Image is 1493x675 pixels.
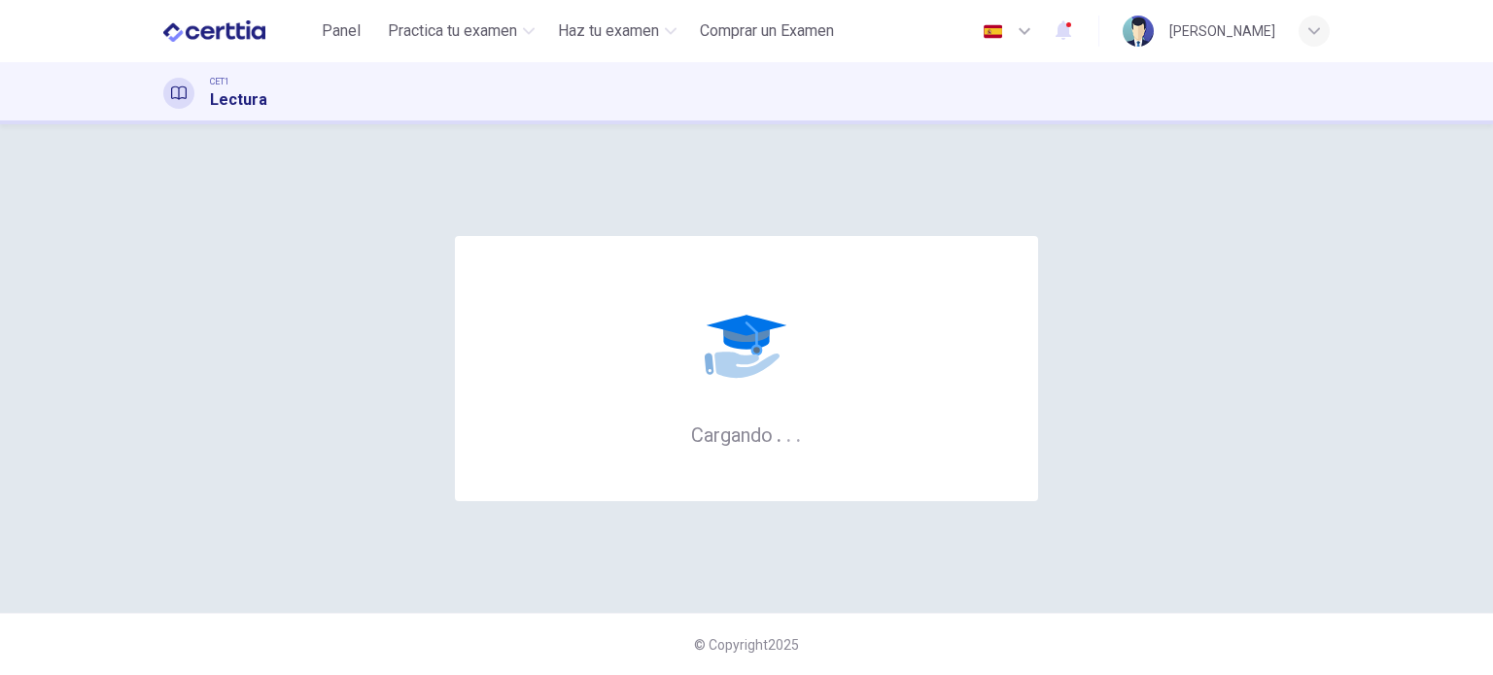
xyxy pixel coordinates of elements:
[550,14,684,49] button: Haz tu examen
[1169,19,1275,43] div: [PERSON_NAME]
[210,88,267,112] h1: Lectura
[388,19,517,43] span: Practica tu examen
[558,19,659,43] span: Haz tu examen
[163,12,265,51] img: CERTTIA logo
[776,417,782,449] h6: .
[380,14,542,49] button: Practica tu examen
[785,417,792,449] h6: .
[1123,16,1154,47] img: Profile picture
[692,14,842,49] button: Comprar un Examen
[310,14,372,49] button: Panel
[691,422,802,447] h6: Cargando
[163,12,310,51] a: CERTTIA logo
[210,75,229,88] span: CET1
[322,19,361,43] span: Panel
[981,24,1005,39] img: es
[795,417,802,449] h6: .
[694,637,799,653] span: © Copyright 2025
[700,19,834,43] span: Comprar un Examen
